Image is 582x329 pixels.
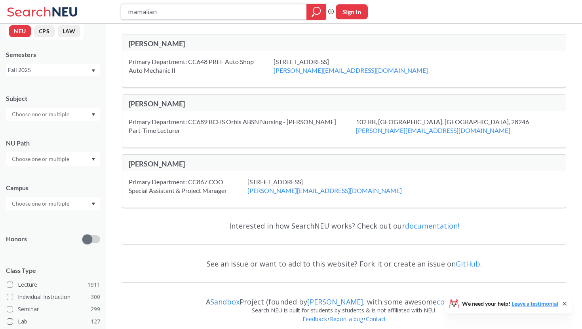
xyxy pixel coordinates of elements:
a: [PERSON_NAME][EMAIL_ADDRESS][DOMAIN_NAME] [247,187,402,194]
button: NEU [9,25,31,37]
label: Lecture [7,280,100,290]
a: GitHub [456,259,480,268]
button: Sign In [336,4,368,19]
a: Sandbox [210,297,240,306]
a: documentation! [405,221,459,231]
button: LAW [58,25,80,37]
input: Choose one or multiple [8,154,74,164]
label: Lab [7,316,100,327]
div: Dropdown arrow [6,108,100,121]
a: [PERSON_NAME][EMAIL_ADDRESS][DOMAIN_NAME] [274,66,428,74]
svg: magnifying glass [312,6,321,17]
div: 102 RB, [GEOGRAPHIC_DATA], [GEOGRAPHIC_DATA], 28246 [356,117,549,135]
a: [PERSON_NAME][EMAIL_ADDRESS][DOMAIN_NAME] [356,127,510,134]
div: Primary Department: CC689 BCHS Orbis ABSN Nursing - [PERSON_NAME] Part-Time Lecturer [129,117,356,135]
div: NU Path [6,139,100,147]
label: Individual Instruction [7,292,100,302]
input: Choose one or multiple [8,110,74,119]
div: Interested in how SearchNEU works? Check out our [122,214,566,237]
svg: Dropdown arrow [91,202,95,206]
input: Class, professor, course number, "phrase" [127,5,301,19]
input: Choose one or multiple [8,199,74,208]
div: [STREET_ADDRESS] [274,57,448,75]
div: [STREET_ADDRESS] [247,178,422,195]
span: 1911 [87,280,100,289]
svg: Dropdown arrow [91,113,95,116]
div: Primary Department: CC867 COO Special Assistant & Project Manager [129,178,247,195]
div: [PERSON_NAME] [129,159,344,168]
span: Class Type [6,266,100,275]
a: [PERSON_NAME] [307,297,363,306]
button: CPS [34,25,55,37]
div: Primary Department: CC648 PREF Auto Shop Auto Mechanic II [129,57,274,75]
a: contributors [437,297,481,306]
span: 299 [91,305,100,314]
a: Report a bug [329,315,363,323]
span: 127 [91,317,100,326]
span: We need your help! [462,301,558,306]
div: [PERSON_NAME] [129,39,344,48]
div: Search NEU is built for students by students & is not affiliated with NEU. [122,306,566,315]
svg: Dropdown arrow [91,158,95,161]
a: Leave a testimonial [512,300,558,307]
div: See an issue or want to add to this website? Fork it or create an issue on . [122,252,566,275]
div: [PERSON_NAME] [129,99,344,108]
div: Dropdown arrow [6,152,100,166]
div: Fall 2025 [8,66,91,74]
a: Contact [365,315,386,323]
svg: Dropdown arrow [91,69,95,72]
p: Honors [6,234,27,244]
span: 300 [91,293,100,301]
div: Dropdown arrow [6,197,100,210]
div: Subject [6,94,100,103]
label: Seminar [7,304,100,314]
div: magnifying glass [306,4,326,20]
div: Semesters [6,50,100,59]
div: Fall 2025Dropdown arrow [6,64,100,76]
div: A Project (founded by , with some awesome ) [122,290,566,306]
a: Feedback [302,315,327,323]
div: Campus [6,183,100,192]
